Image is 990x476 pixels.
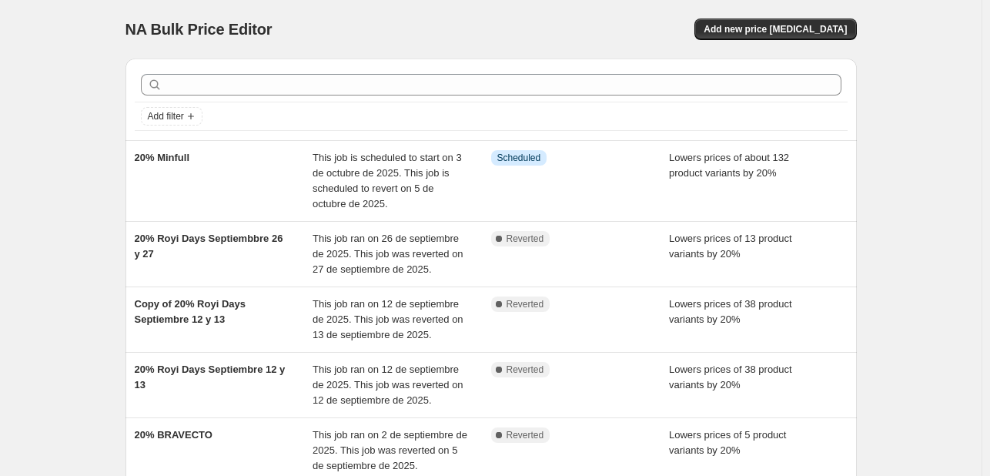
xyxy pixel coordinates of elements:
[125,21,273,38] span: NA Bulk Price Editor
[669,298,792,325] span: Lowers prices of 38 product variants by 20%
[313,364,463,406] span: This job ran on 12 de septiembre de 2025. This job was reverted on 12 de septiembre de 2025.
[135,298,246,325] span: Copy of 20% Royi Days Septiembre 12 y 13
[148,110,184,122] span: Add filter
[507,364,544,376] span: Reverted
[313,429,467,471] span: This job ran on 2 de septiembre de 2025. This job was reverted on 5 de septiembre de 2025.
[135,152,190,163] span: 20% Minfull
[694,18,856,40] button: Add new price [MEDICAL_DATA]
[704,23,847,35] span: Add new price [MEDICAL_DATA]
[507,429,544,441] span: Reverted
[497,152,541,164] span: Scheduled
[507,233,544,245] span: Reverted
[669,152,789,179] span: Lowers prices of about 132 product variants by 20%
[135,364,286,391] span: 20% Royi Days Septiembre 12 y 13
[135,233,283,260] span: 20% Royi Days Septiembbre 26 y 27
[141,107,202,126] button: Add filter
[669,233,792,260] span: Lowers prices of 13 product variants by 20%
[313,233,463,275] span: This job ran on 26 de septiembre de 2025. This job was reverted on 27 de septiembre de 2025.
[135,429,212,441] span: 20% BRAVECTO
[669,429,786,456] span: Lowers prices of 5 product variants by 20%
[313,298,463,340] span: This job ran on 12 de septiembre de 2025. This job was reverted on 13 de septiembre de 2025.
[507,298,544,310] span: Reverted
[313,152,462,210] span: This job is scheduled to start on 3 de octubre de 2025. This job is scheduled to revert on 5 de o...
[669,364,792,391] span: Lowers prices of 38 product variants by 20%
